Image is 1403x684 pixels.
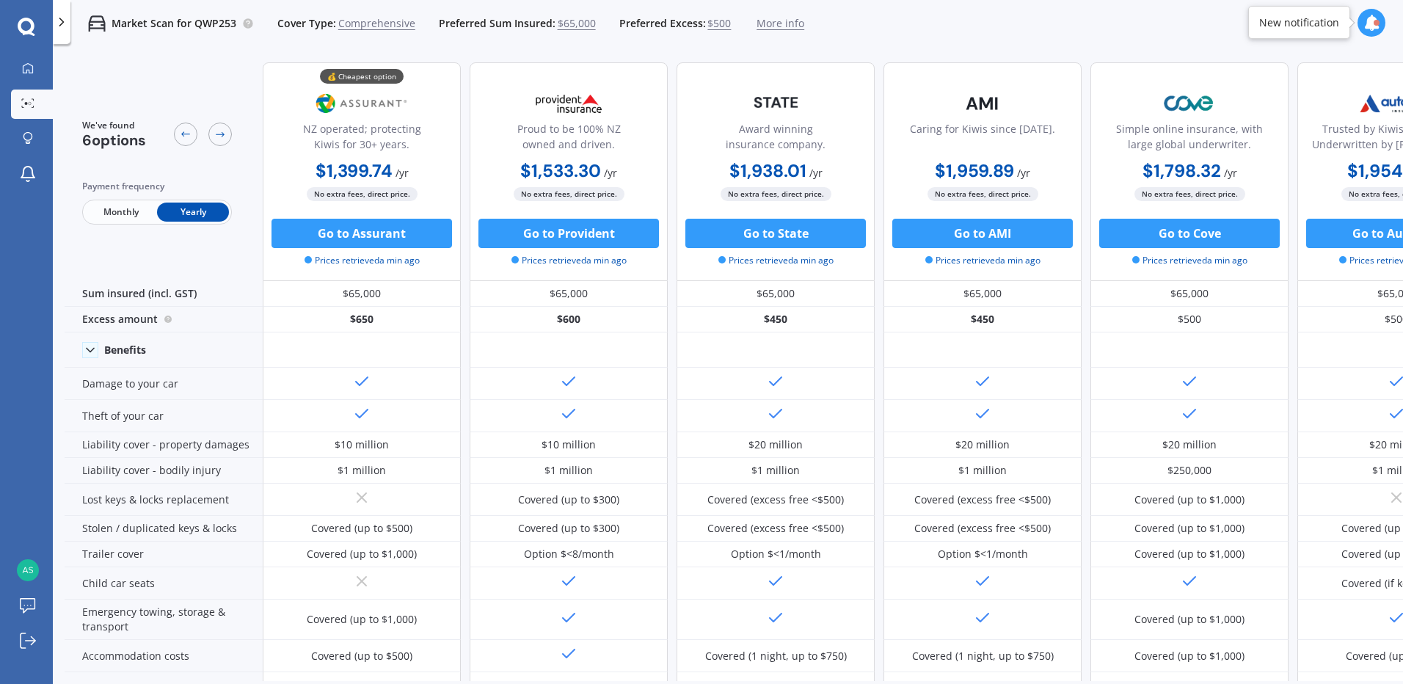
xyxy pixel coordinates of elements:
[705,649,847,663] div: Covered (1 night, up to $750)
[396,166,409,180] span: / yr
[604,166,617,180] span: / yr
[685,219,866,248] button: Go to State
[558,16,596,31] span: $65,000
[1224,166,1237,180] span: / yr
[307,612,417,627] div: Covered (up to $1,000)
[470,307,668,332] div: $600
[707,492,844,507] div: Covered (excess free <$500)
[912,649,1054,663] div: Covered (1 night, up to $750)
[910,121,1055,158] div: Caring for Kiwis since [DATE].
[718,254,834,267] span: Prices retrieved a min ago
[478,219,659,248] button: Go to Provident
[1103,121,1276,158] div: Simple online insurance, with large global underwriter.
[1134,187,1245,201] span: No extra fees, direct price.
[809,166,823,180] span: / yr
[272,219,452,248] button: Go to Assurant
[338,463,386,478] div: $1 million
[82,119,146,132] span: We've found
[707,521,844,536] div: Covered (excess free <$500)
[307,547,417,561] div: Covered (up to $1,000)
[677,307,875,332] div: $450
[727,85,824,120] img: State-text-1.webp
[883,307,1082,332] div: $450
[934,85,1031,122] img: AMI-text-1.webp
[263,307,461,332] div: $650
[520,159,601,182] b: $1,533.30
[1090,307,1289,332] div: $500
[1134,612,1245,627] div: Covered (up to $1,000)
[928,187,1038,201] span: No extra fees, direct price.
[729,159,806,182] b: $1,938.01
[305,254,420,267] span: Prices retrieved a min ago
[17,559,39,581] img: 543af1b2ae86de710af2f65035f9c0c4
[65,281,263,307] div: Sum insured (incl. GST)
[311,521,412,536] div: Covered (up to $500)
[1259,15,1339,30] div: New notification
[65,567,263,600] div: Child car seats
[88,15,106,32] img: car.f15378c7a67c060ca3f3.svg
[65,307,263,332] div: Excess amount
[1132,254,1247,267] span: Prices retrieved a min ago
[482,121,655,158] div: Proud to be 100% NZ owned and driven.
[955,437,1010,452] div: $20 million
[307,187,418,201] span: No extra fees, direct price.
[958,463,1007,478] div: $1 million
[65,400,263,432] div: Theft of your car
[721,187,831,201] span: No extra fees, direct price.
[104,343,146,357] div: Benefits
[1134,521,1245,536] div: Covered (up to $1,000)
[277,16,336,31] span: Cover Type:
[748,437,803,452] div: $20 million
[1017,166,1030,180] span: / yr
[65,640,263,672] div: Accommodation costs
[313,85,410,122] img: Assurant.png
[320,69,404,84] div: 💰 Cheapest option
[82,131,146,150] span: 6 options
[65,432,263,458] div: Liability cover - property damages
[263,281,461,307] div: $65,000
[65,484,263,516] div: Lost keys & locks replacement
[938,547,1028,561] div: Option $<1/month
[524,547,614,561] div: Option $<8/month
[1134,649,1245,663] div: Covered (up to $1,000)
[914,521,1051,536] div: Covered (excess free <$500)
[1099,219,1280,248] button: Go to Cove
[518,492,619,507] div: Covered (up to $300)
[470,281,668,307] div: $65,000
[757,16,804,31] span: More info
[689,121,862,158] div: Award winning insurance company.
[883,281,1082,307] div: $65,000
[935,159,1014,182] b: $1,959.89
[1090,281,1289,307] div: $65,000
[1167,463,1211,478] div: $250,000
[1143,159,1221,182] b: $1,798.32
[82,179,232,194] div: Payment frequency
[1134,492,1245,507] div: Covered (up to $1,000)
[1162,437,1217,452] div: $20 million
[65,542,263,567] div: Trailer cover
[316,159,393,182] b: $1,399.74
[439,16,555,31] span: Preferred Sum Insured:
[1134,547,1245,561] div: Covered (up to $1,000)
[518,521,619,536] div: Covered (up to $300)
[892,219,1073,248] button: Go to AMI
[520,85,617,122] img: Provident.png
[338,16,415,31] span: Comprehensive
[677,281,875,307] div: $65,000
[275,121,448,158] div: NZ operated; protecting Kiwis for 30+ years.
[157,203,229,222] span: Yearly
[544,463,593,478] div: $1 million
[65,516,263,542] div: Stolen / duplicated keys & locks
[925,254,1041,267] span: Prices retrieved a min ago
[731,547,821,561] div: Option $<1/month
[1141,85,1238,122] img: Cove.webp
[914,492,1051,507] div: Covered (excess free <$500)
[751,463,800,478] div: $1 million
[112,16,236,31] p: Market Scan for QWP253
[542,437,596,452] div: $10 million
[65,458,263,484] div: Liability cover - bodily injury
[707,16,731,31] span: $500
[511,254,627,267] span: Prices retrieved a min ago
[514,187,624,201] span: No extra fees, direct price.
[65,600,263,640] div: Emergency towing, storage & transport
